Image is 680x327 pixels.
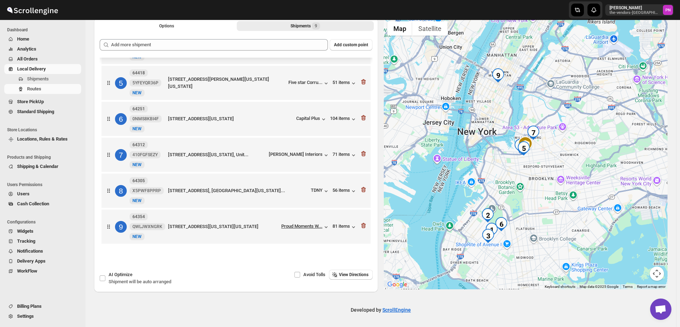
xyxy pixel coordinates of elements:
span: 5YFEYQR36P [132,80,158,86]
button: All Orders [4,54,81,64]
span: Shipping & Calendar [17,164,58,169]
div: [STREET_ADDRESS][PERSON_NAME][US_STATE][US_STATE] [168,76,286,90]
span: Analytics [17,46,36,52]
a: ScrollEngine [382,307,411,313]
span: AI Optimize [109,272,132,277]
span: Map data ©2025 Google [580,285,618,289]
button: Cash Collection [4,199,81,209]
b: 64418 [132,70,145,75]
button: Map camera controls [650,267,664,281]
div: 5 [115,77,127,89]
div: [STREET_ADDRESS], [GEOGRAPHIC_DATA][US_STATE]... [168,187,308,194]
span: Notifications [17,248,43,254]
b: 64354 [132,214,145,219]
span: Shipments [27,76,49,81]
span: NEW [132,162,142,167]
button: Shipping & Calendar [4,162,81,172]
div: 9 [115,221,127,233]
div: 9 [491,68,505,83]
button: 71 items [333,152,357,159]
span: Tracking [17,238,35,244]
button: Analytics [4,44,81,54]
button: Five star Corru... [288,80,330,87]
span: 0NMS8KBI4F [132,116,159,122]
button: Shipments [4,74,81,84]
span: View Directions [339,272,368,278]
div: 1 [485,223,499,237]
span: QWLJWXNGRK [132,224,162,230]
span: NEW [132,90,142,95]
div: Proud Moments W... [281,223,323,229]
button: Locations, Rules & Rates [4,134,81,144]
text: PN [665,8,671,12]
span: Routes [27,86,41,91]
b: 64312 [132,142,145,147]
div: [STREET_ADDRESS][US_STATE][US_STATE] [168,223,278,230]
img: Google [386,280,409,289]
div: 764312410FGFSEZYNEW[STREET_ADDRESS][US_STATE], Unit...[PERSON_NAME] Interiors71 items [101,138,371,172]
p: [PERSON_NAME] [610,5,660,11]
div: Shipments [291,22,320,30]
span: Options [159,23,174,29]
span: Home [17,36,29,42]
span: NEW [132,234,142,239]
button: Tracking [4,236,81,246]
button: Capital Plus [296,116,327,123]
div: 5 [517,141,531,155]
span: WorkFlow [17,268,37,274]
button: View Directions [329,270,373,280]
button: 81 items [333,223,357,231]
span: 410FGFSEZY [132,152,158,158]
span: Locations, Rules & Rates [17,136,68,142]
button: [PERSON_NAME] Interiors [269,152,330,159]
p: Developed by [351,306,411,313]
div: 6642510NMS8KBI4FNEW[STREET_ADDRESS][US_STATE]Capital Plus104 items [101,102,371,136]
span: Users Permissions [7,182,82,188]
span: Users [17,191,30,196]
span: Avoid Tolls [303,272,325,277]
span: Widgets [17,228,33,234]
span: Pramod Nair [663,5,673,15]
span: Configurations [7,219,82,225]
span: NEW [132,126,142,131]
div: 2 [481,208,495,222]
a: Terms (opens in new tab) [623,285,633,289]
span: All Orders [17,56,38,62]
button: WorkFlow [4,266,81,276]
div: 7 [115,149,127,161]
div: 104 items [330,116,357,123]
span: Shipment will be auto arranged [109,279,171,284]
div: 7 [526,126,540,140]
div: [STREET_ADDRESS][US_STATE] [168,115,293,122]
span: Local Delivery [17,66,46,72]
p: the-vendors-[GEOGRAPHIC_DATA] [610,11,660,15]
div: Open chat [650,299,671,320]
button: TDNY [311,188,330,195]
span: Products and Shipping [7,154,82,160]
button: Billing Plans [4,301,81,311]
span: Billing Plans [17,304,42,309]
img: ScrollEngine [6,1,59,19]
div: Selected Shipments [94,33,378,250]
button: User menu [605,4,674,16]
b: 64251 [132,106,145,111]
button: All Route Options [98,21,235,31]
b: 64305 [132,178,145,183]
div: 8 [513,139,528,153]
div: 964354QWLJWXNGRKNEW[STREET_ADDRESS][US_STATE][US_STATE]Proud Moments W...81 items [101,210,371,244]
button: Show street map [387,21,412,36]
span: 9 [315,23,317,29]
div: 6 [115,113,127,125]
button: 56 items [333,188,357,195]
span: Standard Shipping [17,109,54,114]
div: 6 [494,217,508,231]
button: Home [4,34,81,44]
button: Show satellite imagery [412,21,448,36]
span: NEW [132,198,142,203]
button: Routes [4,84,81,94]
span: Dashboard [7,27,82,33]
button: Keyboard shortcuts [545,284,575,289]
